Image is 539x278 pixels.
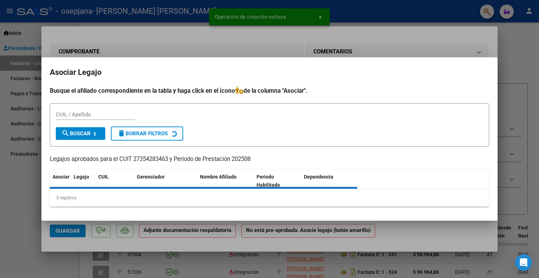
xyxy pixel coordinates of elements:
[257,174,280,188] span: Periodo Habilitado
[50,155,489,164] p: Legajos aprobados para el CUIT 27354283463 y Período de Prestación 202508
[117,130,168,137] span: Borrar Filtros
[50,169,71,193] datatable-header-cell: Asociar
[74,174,89,180] span: Legajo
[134,169,197,193] datatable-header-cell: Gerenciador
[304,174,333,180] span: Dependencia
[515,254,532,271] div: Open Intercom Messenger
[197,169,254,193] datatable-header-cell: Nombre Afiliado
[71,169,95,193] datatable-header-cell: Legajo
[98,174,109,180] span: CUIL
[50,189,489,207] div: 0 registros
[301,169,358,193] datatable-header-cell: Dependencia
[200,174,237,180] span: Nombre Afiliado
[254,169,301,193] datatable-header-cell: Periodo Habilitado
[56,127,105,140] button: Buscar
[95,169,134,193] datatable-header-cell: CUIL
[137,174,165,180] span: Gerenciador
[61,130,91,137] span: Buscar
[50,66,489,79] h2: Asociar Legajo
[50,86,489,95] h4: Busque el afiliado correspondiente en la tabla y haga click en el ícono de la columna "Asociar".
[61,129,70,137] mat-icon: search
[111,127,183,141] button: Borrar Filtros
[53,174,69,180] span: Asociar
[117,129,126,137] mat-icon: delete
